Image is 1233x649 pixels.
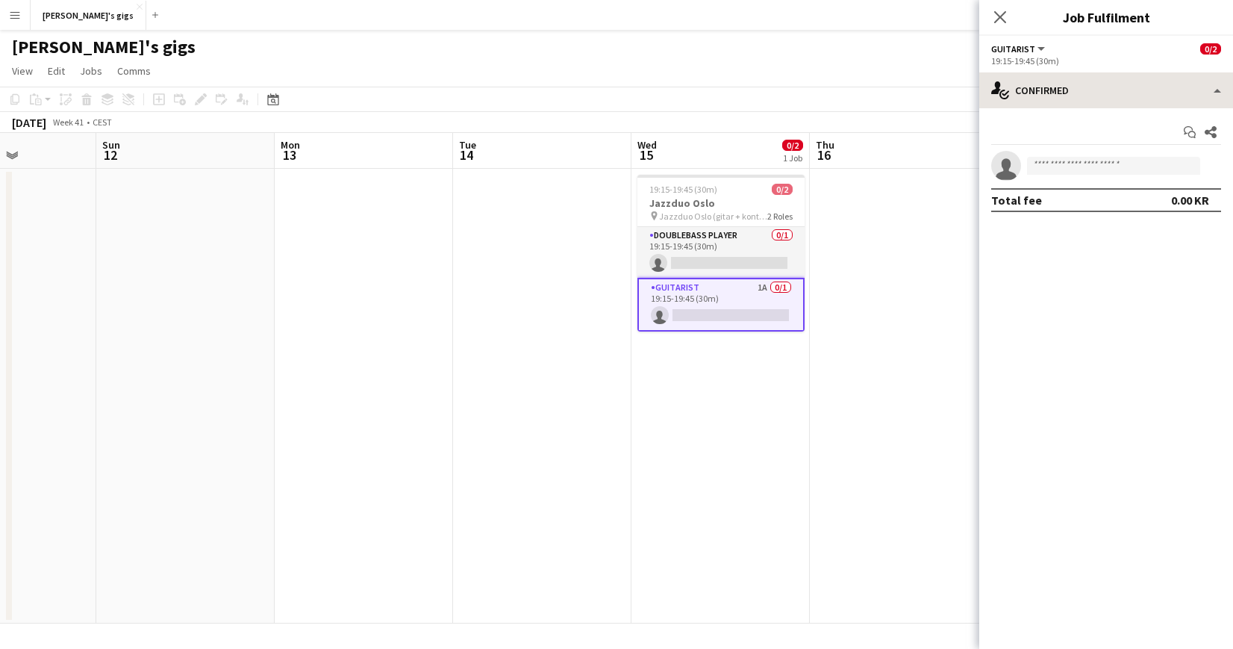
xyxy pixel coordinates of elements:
span: Edit [48,64,65,78]
span: Thu [816,138,834,152]
span: 16 [814,146,834,164]
span: 0/2 [1200,43,1221,55]
h3: Job Fulfilment [979,7,1233,27]
div: 1 Job [783,152,802,164]
span: 13 [278,146,300,164]
span: Mon [281,138,300,152]
span: Guitarist [991,43,1035,55]
a: View [6,61,39,81]
span: 19:15-19:45 (30m) [649,184,717,195]
span: 0/2 [772,184,793,195]
app-job-card: 19:15-19:45 (30m)0/2Jazzduo Oslo Jazzduo Oslo (gitar + kontrabass)2 RolesDoublebass Player0/119:1... [637,175,805,332]
span: Week 41 [49,117,87,128]
h3: Jazzduo Oslo [637,196,805,210]
span: Jobs [80,64,102,78]
div: 19:15-19:45 (30m) [991,55,1221,66]
a: Edit [42,61,71,81]
div: Total fee [991,193,1042,208]
div: Confirmed [979,72,1233,108]
div: 0.00 KR [1171,193,1209,208]
span: Wed [637,138,657,152]
span: Tue [459,138,476,152]
span: Jazzduo Oslo (gitar + kontrabass) [659,211,767,222]
app-card-role: Doublebass Player0/119:15-19:45 (30m) [637,227,805,278]
span: 15 [635,146,657,164]
div: CEST [93,117,112,128]
span: View [12,64,33,78]
div: [DATE] [12,115,46,130]
span: 0/2 [782,140,803,151]
span: 12 [100,146,120,164]
h1: [PERSON_NAME]'s gigs [12,36,196,58]
a: Comms [111,61,157,81]
button: Guitarist [991,43,1047,55]
app-card-role: Guitarist1A0/119:15-19:45 (30m) [637,278,805,332]
span: 2 Roles [767,211,793,222]
a: Jobs [74,61,108,81]
span: Comms [117,64,151,78]
span: 14 [457,146,476,164]
button: [PERSON_NAME]'s gigs [31,1,146,30]
span: Sun [102,138,120,152]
